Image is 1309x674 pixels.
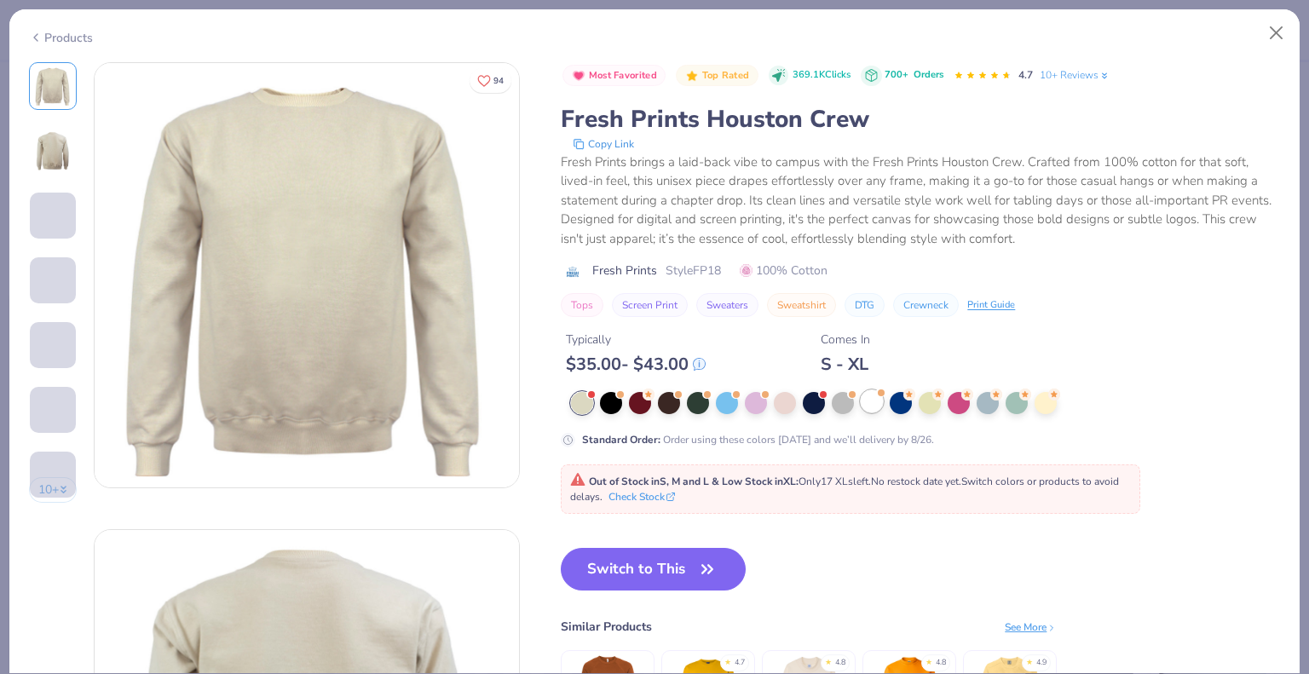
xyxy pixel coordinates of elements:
[592,262,657,279] span: Fresh Prints
[561,548,746,590] button: Switch to This
[1026,657,1033,664] div: ★
[821,331,870,349] div: Comes In
[561,265,584,279] img: brand logo
[30,433,32,479] img: User generated content
[767,293,836,317] button: Sweatshirt
[825,657,832,664] div: ★
[562,65,666,87] button: Badge Button
[1005,619,1057,635] div: See More
[32,66,73,107] img: Front
[29,477,78,503] button: 10+
[29,29,93,47] div: Products
[612,293,688,317] button: Screen Print
[685,69,699,83] img: Top Rated sort
[845,293,885,317] button: DTG
[32,130,73,171] img: Back
[967,298,1015,313] div: Print Guide
[793,68,851,83] span: 369.1K Clicks
[608,489,675,504] button: Check Stock
[936,657,946,669] div: 4.8
[582,433,660,446] strong: Standard Order :
[1036,657,1047,669] div: 4.9
[712,475,799,488] strong: & Low Stock in XL :
[570,475,1119,504] span: Only 17 XLs left. Switch colors or products to avoid delays.
[566,354,706,375] div: $ 35.00 - $ 43.00
[30,303,32,349] img: User generated content
[702,71,750,80] span: Top Rated
[735,657,745,669] div: 4.7
[835,657,845,669] div: 4.8
[1018,68,1033,82] span: 4.7
[568,135,639,153] button: copy to clipboard
[893,293,959,317] button: Crewneck
[724,657,731,664] div: ★
[821,354,870,375] div: S - XL
[676,65,758,87] button: Badge Button
[696,293,758,317] button: Sweaters
[95,63,519,487] img: Front
[666,262,721,279] span: Style FP18
[589,475,712,488] strong: Out of Stock in S, M and L
[914,68,943,81] span: Orders
[470,68,511,93] button: Like
[561,618,652,636] div: Similar Products
[926,657,932,664] div: ★
[954,62,1012,89] div: 4.7 Stars
[1040,67,1110,83] a: 10+ Reviews
[30,498,32,544] img: User generated content
[1260,17,1293,49] button: Close
[561,153,1280,249] div: Fresh Prints brings a laid-back vibe to campus with the Fresh Prints Houston Crew. Crafted from 1...
[871,475,961,488] span: No restock date yet.
[572,69,585,83] img: Most Favorited sort
[589,71,657,80] span: Most Favorited
[582,432,934,447] div: Order using these colors [DATE] and we’ll delivery by 8/26.
[493,77,504,85] span: 94
[30,368,32,414] img: User generated content
[561,293,603,317] button: Tops
[885,68,943,83] div: 700+
[561,103,1280,135] div: Fresh Prints Houston Crew
[740,262,827,279] span: 100% Cotton
[566,331,706,349] div: Typically
[30,239,32,285] img: User generated content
